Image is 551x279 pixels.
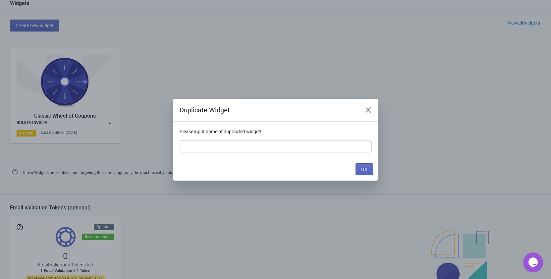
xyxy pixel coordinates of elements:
[180,105,356,115] h2: Duplicate Widget
[361,167,367,172] span: OK
[356,163,373,175] button: OK
[523,252,544,272] iframe: chat widget
[362,104,374,116] button: Close
[180,128,372,135] p: Please input name of duplicated widget!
